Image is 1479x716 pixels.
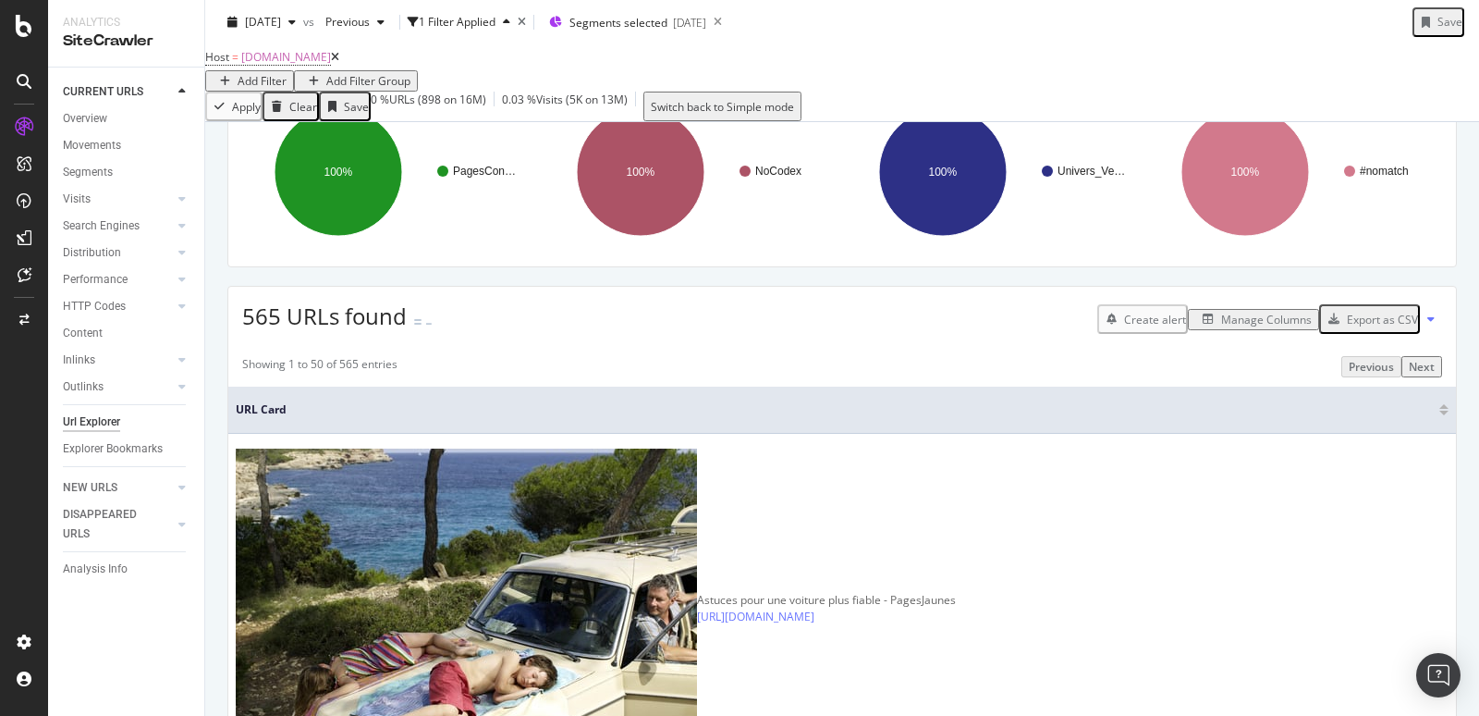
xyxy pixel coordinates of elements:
[245,14,281,30] span: 2025 Aug. 22nd
[1188,309,1319,330] button: Manage Columns
[63,136,121,155] div: Movements
[63,270,173,290] a: Performance
[1057,165,1125,178] text: Univers_Ve…
[63,297,126,316] div: HTTP Codes
[544,92,837,253] svg: A chart.
[263,92,319,121] button: Clear
[1319,304,1420,334] button: Export as CSV
[242,92,535,253] svg: A chart.
[63,216,173,236] a: Search Engines
[232,99,261,115] div: Apply
[1349,359,1394,375] div: Previous
[63,243,173,263] a: Distribution
[1347,312,1418,327] div: Export as CSV
[408,7,518,37] button: 1 Filter Applied
[627,166,655,179] text: 100%
[318,14,370,30] span: Previous
[453,165,516,178] text: PagesCon…
[847,92,1140,253] svg: A chart.
[63,324,191,343] a: Content
[1341,356,1401,377] button: Previous
[319,92,371,121] button: Save
[502,92,628,121] div: 0.03 % Visits ( 5K on 13M )
[63,190,91,209] div: Visits
[1231,166,1260,179] text: 100%
[63,15,189,31] div: Analytics
[303,14,318,30] span: vs
[63,136,191,155] a: Movements
[232,49,238,65] span: =
[63,439,191,459] a: Explorer Bookmarks
[294,70,418,92] button: Add Filter Group
[63,82,143,102] div: CURRENT URLS
[63,324,103,343] div: Content
[205,70,294,92] button: Add Filter
[63,82,173,102] a: CURRENT URLS
[63,163,113,182] div: Segments
[569,15,667,31] span: Segments selected
[63,351,173,370] a: Inlinks
[1412,7,1464,37] button: Save
[929,166,958,179] text: 100%
[238,73,287,89] div: Add Filter
[63,377,104,397] div: Outlinks
[63,243,121,263] div: Distribution
[63,31,189,52] div: SiteCrawler
[220,7,303,37] button: [DATE]
[324,166,353,179] text: 100%
[63,478,173,498] a: NEW URLS
[205,92,263,121] button: Apply
[425,306,433,338] div: -
[242,356,397,377] div: Showing 1 to 50 of 565 entries
[63,377,173,397] a: Outlinks
[371,92,486,121] div: 0 % URLs ( 898 on 16M )
[326,73,410,89] div: Add Filter Group
[63,413,120,432] div: Url Explorer
[236,401,1435,418] span: URL Card
[63,439,163,459] div: Explorer Bookmarks
[63,163,191,182] a: Segments
[673,15,706,31] div: [DATE]
[63,109,191,129] a: Overview
[63,478,117,498] div: NEW URLS
[63,560,128,579] div: Analysis Info
[1409,359,1435,375] div: Next
[1416,653,1461,697] div: Open Intercom Messenger
[63,560,191,579] a: Analysis Info
[1124,312,1186,327] div: Create alert
[63,505,156,544] div: DISAPPEARED URLS
[697,609,814,624] a: [URL][DOMAIN_NAME]
[241,49,331,65] span: [DOMAIN_NAME]
[518,17,526,28] div: times
[1360,165,1409,178] text: #nomatch
[63,505,173,544] a: DISAPPEARED URLS
[318,7,392,37] button: Previous
[63,270,128,290] div: Performance
[63,216,140,236] div: Search Engines
[419,14,495,30] div: 1 Filter Applied
[242,301,407,331] span: 565 URLs found
[289,99,317,115] div: Clear
[63,351,95,370] div: Inlinks
[1149,92,1442,253] svg: A chart.
[63,109,107,129] div: Overview
[697,592,956,609] div: Astuces pour une voiture plus fiable - PagesJaunes
[344,99,369,115] div: Save
[63,413,191,432] a: Url Explorer
[643,92,801,121] button: Switch back to Simple mode
[1401,356,1442,377] button: Next
[755,165,801,178] text: NoCodex
[1221,312,1312,327] div: Manage Columns
[63,297,173,316] a: HTTP Codes
[1097,304,1188,334] button: Create alert
[651,99,794,115] div: Switch back to Simple mode
[1437,14,1462,30] div: Save
[63,190,173,209] a: Visits
[205,49,229,65] span: Host
[542,7,706,37] button: Segments selected[DATE]
[414,319,422,325] img: Equal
